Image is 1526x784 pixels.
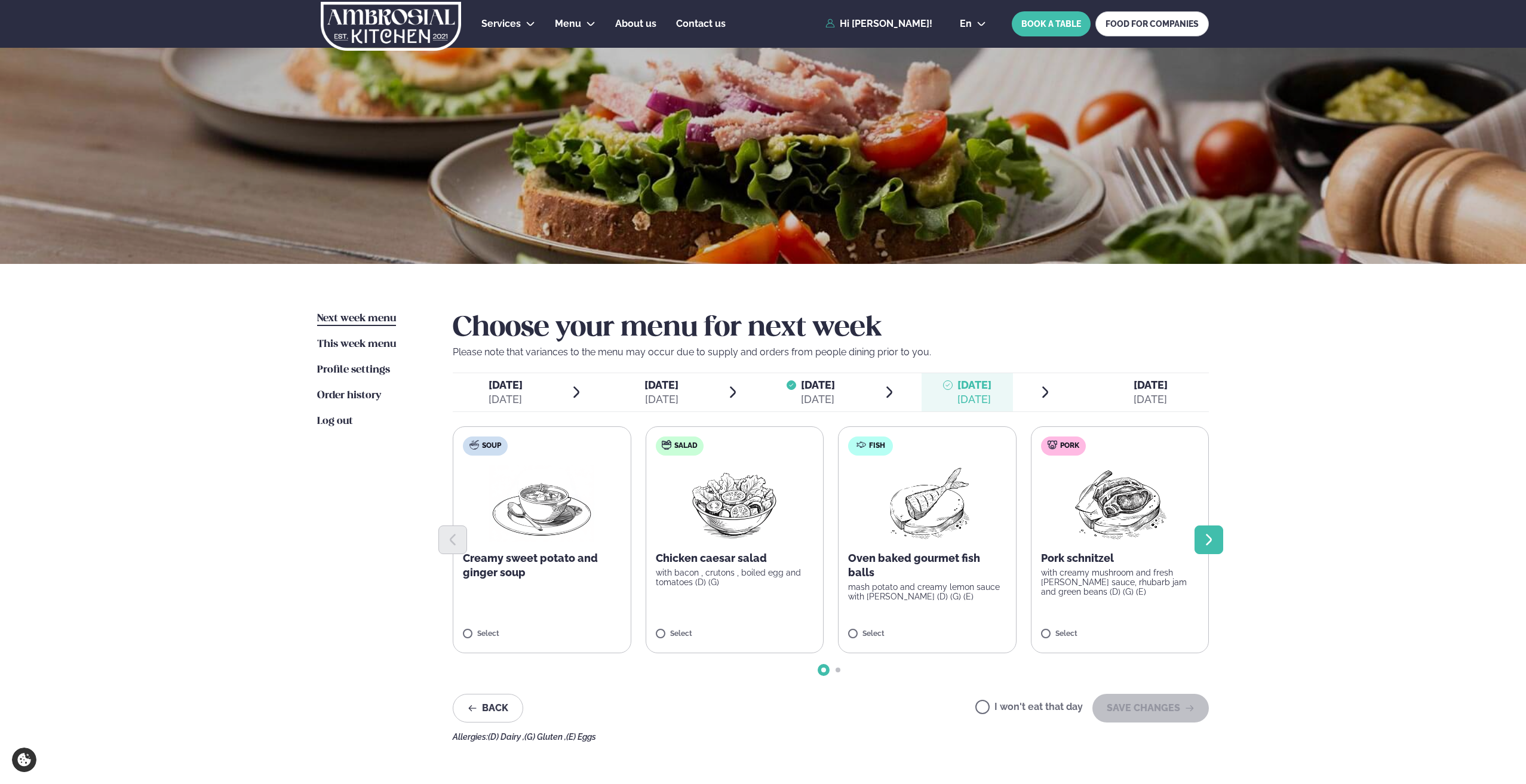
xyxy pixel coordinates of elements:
[615,17,656,31] a: About us
[825,19,932,29] a: Hi [PERSON_NAME]!
[566,732,596,742] span: (E) Eggs
[1092,694,1209,722] button: SAVE CHANGES
[1041,551,1199,565] p: Pork schnitzel
[453,345,1209,359] p: Please note that variances to the menu may occur due to supply and orders from people dining prio...
[1134,379,1168,391] span: [DATE]
[676,17,726,31] a: Contact us
[469,440,479,450] img: soup.svg
[481,18,521,29] span: Services
[317,313,396,324] span: Next week menu
[1134,392,1168,407] div: [DATE]
[317,416,353,426] span: Log out
[957,379,991,391] span: [DATE]
[801,392,835,407] div: [DATE]
[1048,440,1057,450] img: pork.svg
[950,19,996,29] button: en
[453,694,523,722] button: Back
[801,379,835,391] span: [DATE]
[676,18,726,29] span: Contact us
[317,363,390,377] a: Profile settings
[656,568,814,587] p: with bacon , crutons , boiled egg and tomatoes (D) (G)
[317,391,381,401] span: Order history
[836,668,840,672] span: Go to slide 2
[453,312,1209,345] h2: Choose your menu for next week
[1195,525,1223,554] button: Next slide
[644,392,678,407] div: [DATE]
[674,441,698,451] span: Salad
[615,18,656,29] span: About us
[662,440,671,450] img: salad.svg
[320,2,462,51] img: logo
[1012,11,1091,36] button: BOOK A TABLE
[555,17,581,31] a: Menu
[524,732,566,742] span: (G) Gluten ,
[1060,441,1079,451] span: Pork
[848,551,1006,580] p: Oven baked gourmet fish balls
[317,365,390,375] span: Profile settings
[489,379,523,391] span: [DATE]
[681,465,787,542] img: Salad.png
[856,440,866,450] img: fish.svg
[1041,568,1199,597] p: with creamy mushroom and fresh [PERSON_NAME] sauce, rhubarb jam and green beans (D) (G) (E)
[317,337,396,352] a: This week menu
[489,465,594,542] img: Soup.png
[960,19,972,29] span: en
[482,441,501,451] span: Soup
[555,18,581,29] span: Menu
[481,17,521,31] a: Services
[317,414,353,429] a: Log out
[644,379,678,391] span: [DATE]
[656,551,814,565] p: Chicken caesar salad
[821,668,826,672] span: Go to slide 1
[438,525,467,554] button: Previous slide
[874,465,980,542] img: Fish.png
[957,392,991,407] div: [DATE]
[1095,11,1209,36] a: FOOD FOR COMPANIES
[317,312,396,326] a: Next week menu
[317,339,396,349] span: This week menu
[489,392,523,407] div: [DATE]
[463,551,621,580] p: Creamy sweet potato and ginger soup
[488,732,524,742] span: (D) Dairy ,
[848,582,1006,601] p: mash potato and creamy lemon sauce with [PERSON_NAME] (D) (G) (E)
[869,441,885,451] span: Fish
[453,732,1209,742] div: Allergies:
[12,748,36,772] a: Cookie settings
[1067,465,1172,542] img: Pork-Meat.png
[317,389,381,403] a: Order history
